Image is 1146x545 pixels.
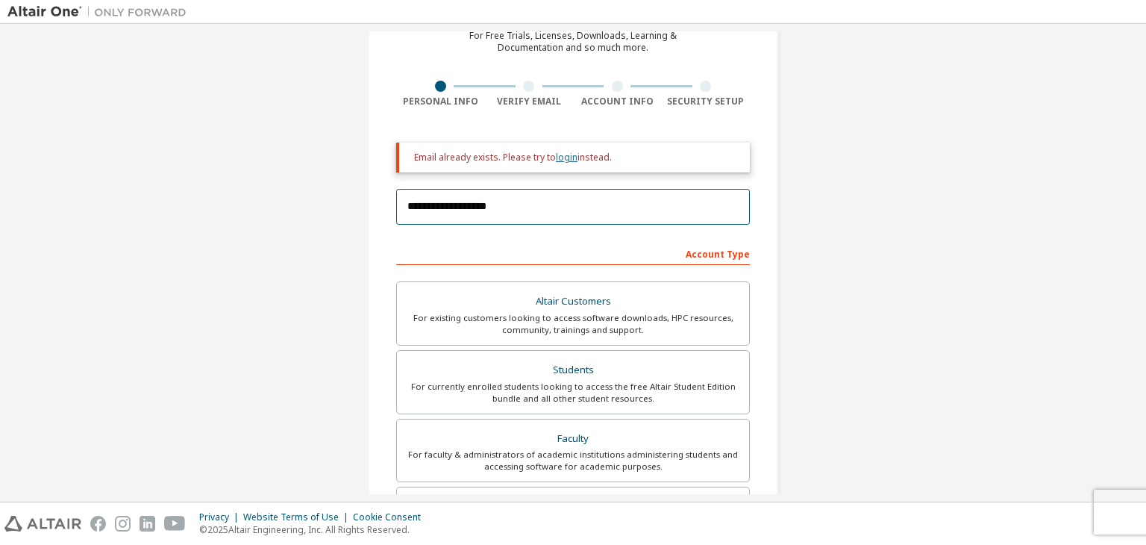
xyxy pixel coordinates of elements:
div: Website Terms of Use [243,511,353,523]
img: Altair One [7,4,194,19]
div: Account Type [396,241,750,265]
div: Personal Info [396,96,485,108]
div: For existing customers looking to access software downloads, HPC resources, community, trainings ... [406,312,740,336]
div: Altair Customers [406,291,740,312]
div: For Free Trials, Licenses, Downloads, Learning & Documentation and so much more. [469,30,677,54]
div: For currently enrolled students looking to access the free Altair Student Edition bundle and all ... [406,381,740,405]
div: Account Info [573,96,662,108]
img: youtube.svg [164,516,186,532]
img: linkedin.svg [140,516,155,532]
div: Cookie Consent [353,511,430,523]
div: Email already exists. Please try to instead. [414,152,738,163]
div: Faculty [406,429,740,449]
div: For faculty & administrators of academic institutions administering students and accessing softwa... [406,449,740,473]
img: altair_logo.svg [4,516,81,532]
img: instagram.svg [115,516,131,532]
div: Verify Email [485,96,574,108]
img: facebook.svg [90,516,106,532]
div: Security Setup [662,96,751,108]
a: login [556,151,577,163]
div: Privacy [199,511,243,523]
p: © 2025 Altair Engineering, Inc. All Rights Reserved. [199,523,430,536]
div: Students [406,360,740,381]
